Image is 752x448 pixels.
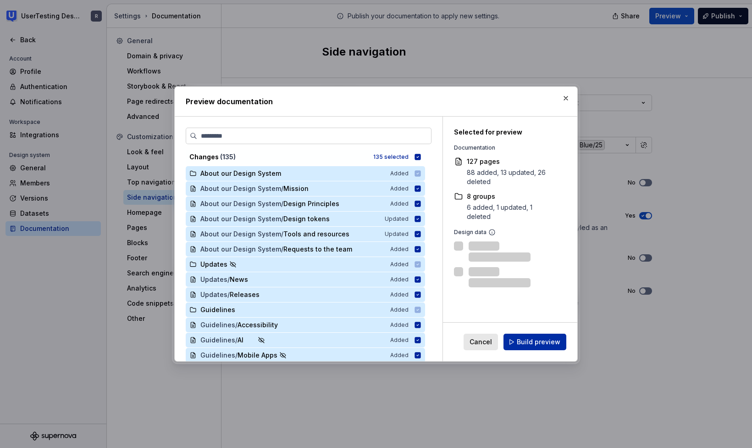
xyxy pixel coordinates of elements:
[283,245,352,254] span: Requests to the team
[390,321,409,329] span: Added
[230,275,248,284] span: News
[390,276,409,283] span: Added
[238,336,256,345] span: AI
[283,199,339,208] span: Design Principles
[467,168,556,186] div: 88 added, 13 updated, 26 deleted
[200,290,227,299] span: Updates
[235,336,238,345] span: /
[283,214,330,224] span: Design tokens
[227,275,230,284] span: /
[200,336,235,345] span: Guidelines
[238,320,278,330] span: Accessibility
[464,334,498,350] button: Cancel
[235,351,238,360] span: /
[235,320,238,330] span: /
[390,336,409,344] span: Added
[227,290,230,299] span: /
[200,320,235,330] span: Guidelines
[454,128,556,137] div: Selected for preview
[467,192,556,201] div: 8 groups
[281,214,283,224] span: /
[186,96,566,107] h2: Preview documentation
[467,157,556,166] div: 127 pages
[373,153,409,161] div: 135 selected
[200,184,281,193] span: About our Design System
[454,229,556,236] div: Design data
[281,230,283,239] span: /
[283,230,349,239] span: Tools and resources
[281,184,283,193] span: /
[467,203,556,221] div: 6 added, 1 updated, 1 deleted
[200,351,235,360] span: Guidelines
[281,199,283,208] span: /
[517,337,560,347] span: Build preview
[230,290,260,299] span: Releases
[454,144,556,151] div: Documentation
[200,275,227,284] span: Updates
[385,215,409,223] span: Updated
[503,334,566,350] button: Build preview
[220,153,236,161] span: ( 135 )
[281,245,283,254] span: /
[390,246,409,253] span: Added
[390,185,409,192] span: Added
[200,230,281,239] span: About our Design System
[390,291,409,298] span: Added
[390,352,409,359] span: Added
[200,245,281,254] span: About our Design System
[385,230,409,238] span: Updated
[390,200,409,207] span: Added
[470,337,492,347] span: Cancel
[200,199,281,208] span: About our Design System
[238,351,277,360] span: Mobile Apps
[189,152,368,162] div: Changes
[200,214,281,224] span: About our Design System
[283,184,309,193] span: Mission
